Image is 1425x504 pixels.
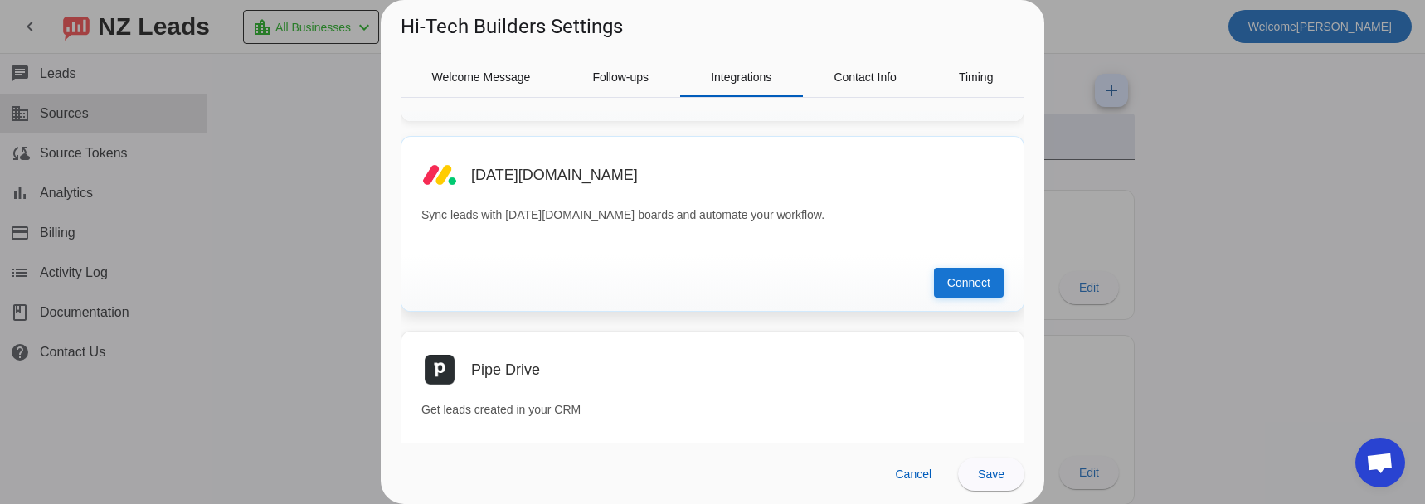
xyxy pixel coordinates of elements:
[834,71,897,83] span: Contact Info
[421,206,1004,224] p: Sync leads with [DATE][DOMAIN_NAME] boards and automate your workflow.
[978,468,1004,481] span: Save
[947,274,990,291] span: Connect
[471,167,638,183] h3: [DATE][DOMAIN_NAME]
[401,13,623,40] h1: Hi-Tech Builders Settings
[895,468,931,481] span: Cancel
[934,268,1004,298] button: Connect
[421,157,458,193] img: Monday.com
[432,71,531,83] span: Welcome Message
[1355,438,1405,487] div: Open chat
[959,71,994,83] span: Timing
[421,351,458,388] img: Pipe Drive
[711,71,771,83] span: Integrations
[471,361,540,378] h3: Pipe Drive
[421,401,1004,419] p: Get leads created in your CRM
[592,71,649,83] span: Follow-ups
[882,458,945,491] button: Cancel
[958,458,1024,491] button: Save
